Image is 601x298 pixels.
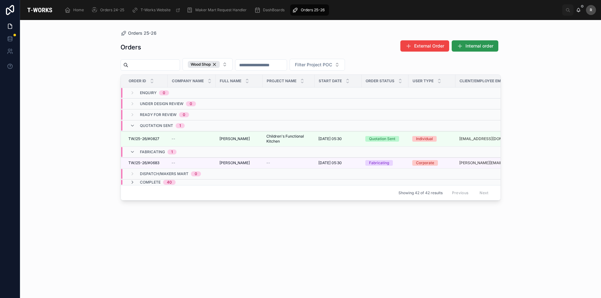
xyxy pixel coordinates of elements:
a: Home [63,4,88,16]
div: Fabricating [369,160,389,166]
a: [PERSON_NAME][EMAIL_ADDRESS][DOMAIN_NAME] [459,160,515,165]
div: 1 [179,123,181,128]
span: DashBoards [263,8,285,13]
a: Quotation Sent [365,136,405,142]
a: TW/25-26/#0827 [128,136,164,141]
a: Corporate [412,160,452,166]
span: TW/25-26/#0683 [128,160,159,165]
span: [PERSON_NAME] [219,160,250,165]
h1: Orders [121,43,141,52]
span: [DATE] 05:30 [318,160,342,165]
span: Order ID [129,78,146,83]
a: Fabricating [365,160,405,166]
span: Project Name [267,78,296,83]
span: Complete [140,180,161,185]
button: Select Button [290,59,345,71]
span: Order Status [366,78,394,83]
span: -- [172,160,175,165]
div: scrollable content [59,3,562,17]
span: Orders 25-26 [301,8,325,13]
span: Dispatch/Makers Mart [140,171,188,176]
span: [PERSON_NAME] [219,136,250,141]
div: Individual [416,136,433,142]
button: Unselect WOOD_SHOP [188,61,220,68]
span: External Order [414,43,444,49]
span: Fabricating [140,149,165,154]
a: Orders 25-26 [290,4,329,16]
a: Individual [412,136,452,142]
a: Orders 24-25 [90,4,129,16]
span: Full Name [220,78,241,83]
div: 40 [167,180,172,185]
a: -- [172,160,212,165]
span: -- [172,136,175,141]
div: 0 [195,171,197,176]
div: 0 [190,101,192,106]
a: -- [266,160,311,165]
div: 0 [183,112,185,117]
a: Orders 25-26 [121,30,157,36]
span: [DATE] 05:30 [318,136,342,141]
img: App logo [25,5,54,15]
span: Showing 42 of 42 results [398,190,443,195]
div: 1 [171,149,173,154]
a: DashBoards [252,4,289,16]
span: Enquiry [140,90,157,95]
span: Ready for Review [140,112,177,117]
span: Client/Employee Email [460,78,507,83]
a: TW/25-26/#0683 [128,160,164,165]
span: Company Name [172,78,204,83]
a: [DATE] 05:30 [318,160,358,165]
a: [EMAIL_ADDRESS][DOMAIN_NAME] [459,136,515,141]
span: Orders 25-26 [128,30,157,36]
span: Start Date [319,78,342,83]
span: Orders 24-25 [100,8,124,13]
button: Internal order [452,40,498,52]
span: Maker Mart Request Handler [195,8,247,13]
a: [PERSON_NAME] [219,136,259,141]
a: [PERSON_NAME] [219,160,259,165]
a: Children's Functional Kitchen [266,134,311,144]
div: Wood Shop [188,61,220,68]
a: [DATE] 05:30 [318,136,358,141]
a: T-Works Website [130,4,183,16]
span: -- [266,160,270,165]
div: Quotation Sent [369,136,395,142]
span: Quotation Sent [140,123,173,128]
button: Select Button [182,58,233,71]
a: -- [172,136,212,141]
div: 0 [163,90,165,95]
div: Corporate [416,160,434,166]
a: Maker Mart Request Handler [185,4,251,16]
button: External Order [400,40,449,52]
span: TW/25-26/#0827 [128,136,159,141]
span: Home [73,8,84,13]
span: Under Design Review [140,101,183,106]
span: Internal order [465,43,493,49]
span: T-Works Website [141,8,171,13]
span: Filter Project POC [295,62,332,68]
span: R [590,8,592,13]
span: User Type [413,78,434,83]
